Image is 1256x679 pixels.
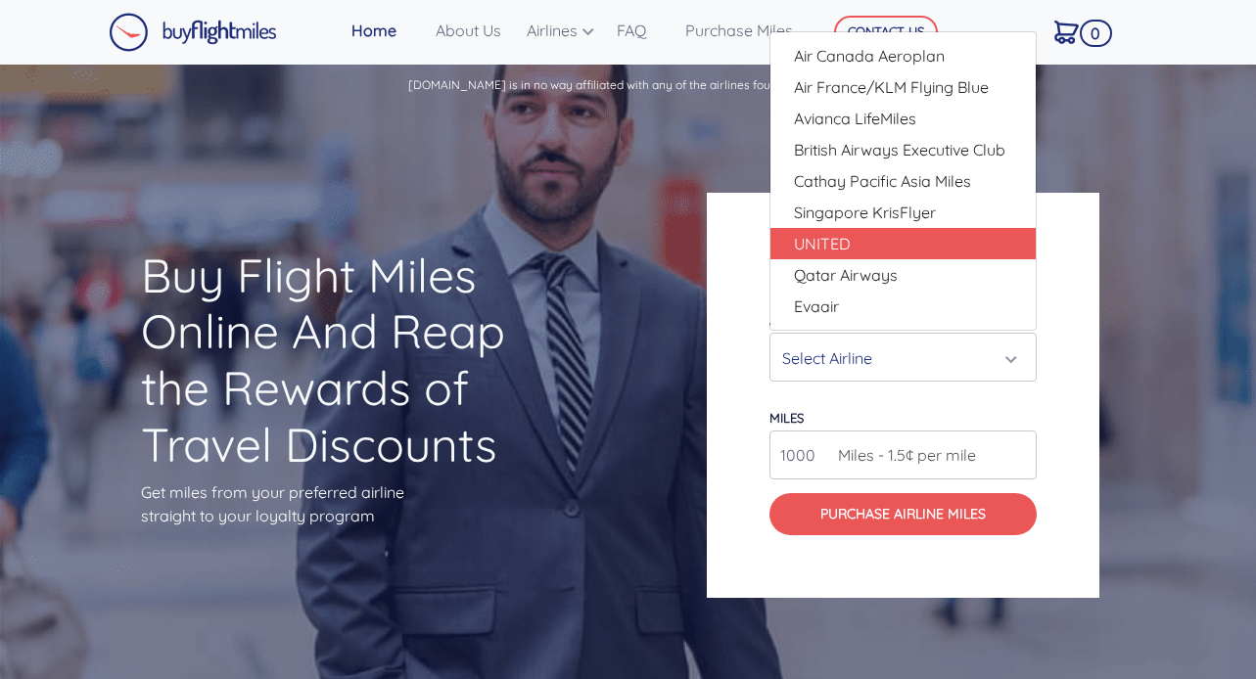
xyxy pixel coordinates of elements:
[828,443,976,467] span: Miles - 1.5¢ per mile
[769,410,804,426] label: miles
[141,480,549,527] p: Get miles from your preferred airline straight to your loyalty program
[609,11,677,50] a: FAQ
[1047,11,1106,52] a: 0
[769,333,1037,382] button: Select Airline
[141,248,549,473] h1: Buy Flight Miles Online And Reap the Rewards of Travel Discounts
[344,11,428,50] a: Home
[834,16,938,49] button: CONTACT US
[794,232,851,255] span: UNITED
[1054,21,1079,44] img: Cart
[677,11,805,50] a: Purchase Miles
[794,294,839,318] span: Evaair
[1080,20,1112,47] span: 0
[794,201,936,224] span: Singapore KrisFlyer
[769,493,1037,535] button: Purchase Airline Miles
[794,263,898,287] span: Qatar Airways
[109,8,277,57] a: Buy Flight Miles Logo
[794,107,916,130] span: Avianca LifeMiles
[782,339,1012,377] div: Select Airline
[794,75,989,99] span: Air France/KLM Flying Blue
[794,138,1005,161] span: British Airways Executive Club
[428,11,519,50] a: About Us
[794,44,945,68] span: Air Canada Aeroplan
[519,11,609,50] a: Airlines
[794,169,971,193] span: Cathay Pacific Asia Miles
[109,13,277,52] img: Buy Flight Miles Logo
